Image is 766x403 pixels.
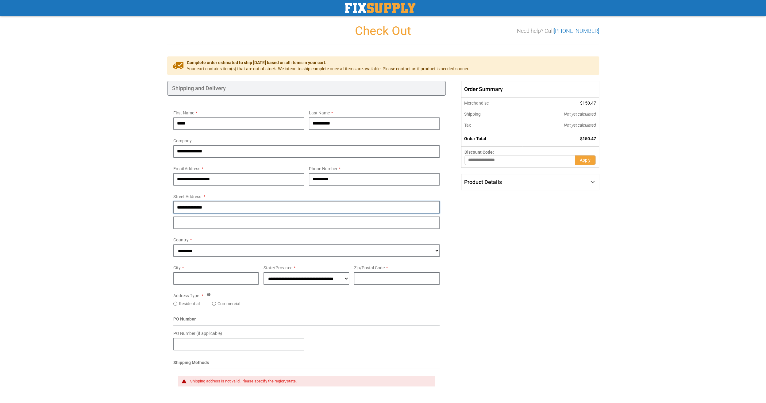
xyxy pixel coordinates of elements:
[187,66,469,72] span: Your cart contains item(s) that are out of stock. We intend to ship complete once all items are a...
[580,136,596,141] span: $150.47
[173,237,189,242] span: Country
[345,3,415,13] img: Fix Industrial Supply
[464,150,494,155] span: Discount Code:
[179,301,200,307] label: Residential
[173,138,192,143] span: Company
[345,3,415,13] a: store logo
[190,379,429,384] div: Shipping address is not valid. Please specify the region/state.
[309,110,330,115] span: Last Name
[461,81,599,98] span: Order Summary
[461,98,522,109] th: Merchandise
[173,110,194,115] span: First Name
[354,265,385,270] span: Zip/Postal Code
[173,359,440,369] div: Shipping Methods
[464,136,486,141] strong: Order Total
[461,120,522,131] th: Tax
[309,166,337,171] span: Phone Number
[580,158,591,163] span: Apply
[564,112,596,117] span: Not yet calculated
[464,179,502,185] span: Product Details
[173,166,200,171] span: Email Address
[173,194,201,199] span: Street Address
[187,59,469,66] span: Complete order estimated to ship [DATE] based on all items in your cart.
[173,331,222,336] span: PO Number (if applicable)
[464,112,481,117] span: Shipping
[554,28,599,34] a: [PHONE_NUMBER]
[167,24,599,38] h1: Check Out
[517,28,599,34] h3: Need help? Call
[173,316,440,325] div: PO Number
[167,81,446,96] div: Shipping and Delivery
[173,265,181,270] span: City
[173,293,199,298] span: Address Type
[217,301,240,307] label: Commercial
[264,265,292,270] span: State/Province
[580,101,596,106] span: $150.47
[575,155,596,165] button: Apply
[564,123,596,128] span: Not yet calculated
